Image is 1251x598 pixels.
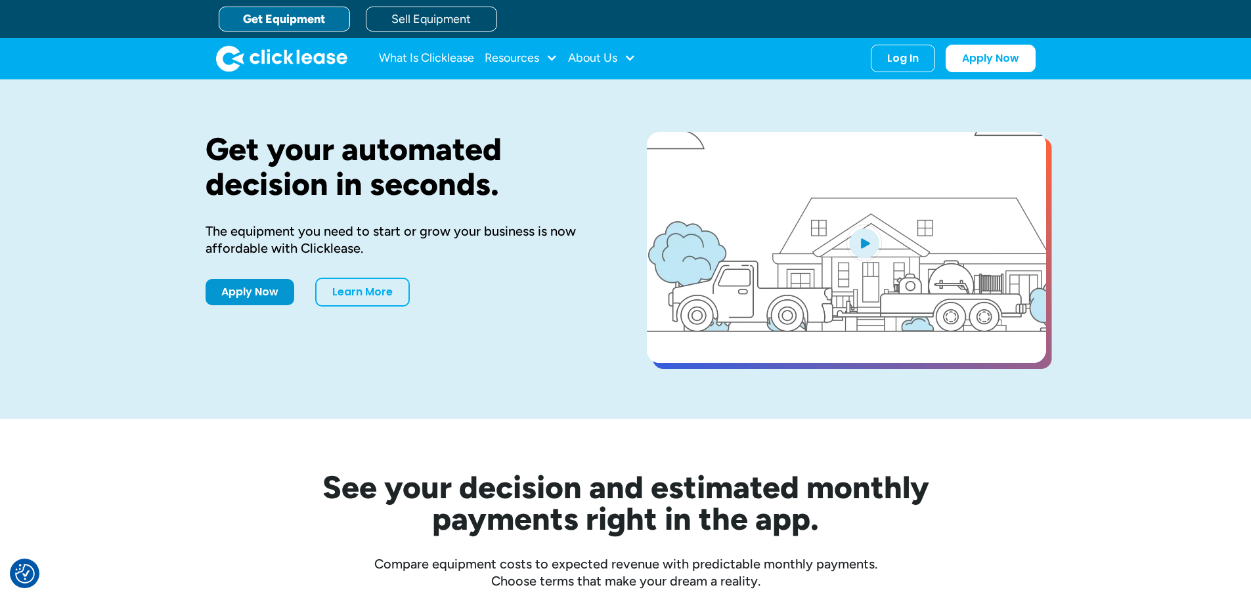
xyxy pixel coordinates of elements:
[315,278,410,307] a: Learn More
[946,45,1036,72] a: Apply Now
[568,45,636,72] div: About Us
[887,52,919,65] div: Log In
[206,223,605,257] div: The equipment you need to start or grow your business is now affordable with Clicklease.
[15,564,35,584] button: Consent Preferences
[206,555,1046,589] div: Compare equipment costs to expected revenue with predictable monthly payments. Choose terms that ...
[206,279,294,305] a: Apply Now
[206,132,605,202] h1: Get your automated decision in seconds.
[258,471,994,534] h2: See your decision and estimated monthly payments right in the app.
[846,224,882,261] img: Blue play button logo on a light blue circular background
[366,7,497,32] a: Sell Equipment
[485,45,558,72] div: Resources
[647,132,1046,363] a: open lightbox
[219,7,350,32] a: Get Equipment
[216,45,347,72] a: home
[216,45,347,72] img: Clicklease logo
[379,45,474,72] a: What Is Clicklease
[15,564,35,584] img: Revisit consent button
